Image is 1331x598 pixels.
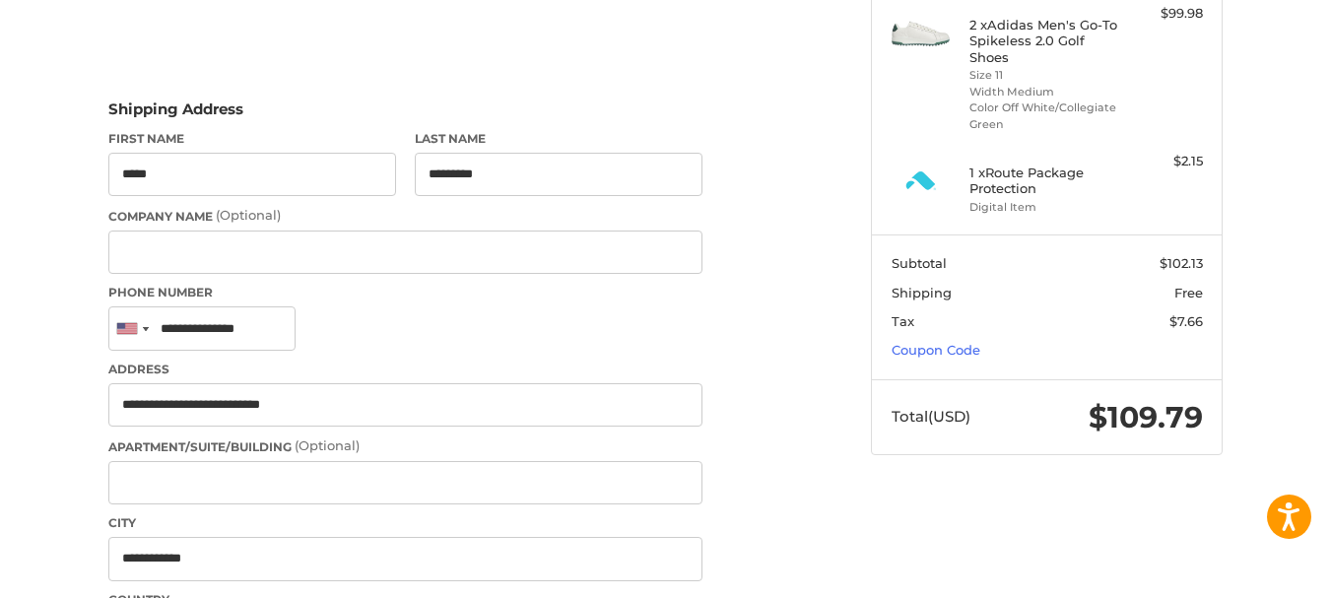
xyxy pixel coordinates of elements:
[969,100,1120,132] li: Color Off White/Collegiate Green
[1089,399,1203,435] span: $109.79
[108,436,702,456] label: Apartment/Suite/Building
[295,437,360,453] small: (Optional)
[108,206,702,226] label: Company Name
[108,514,702,532] label: City
[892,313,914,329] span: Tax
[969,165,1120,197] h4: 1 x Route Package Protection
[969,67,1120,84] li: Size 11
[969,17,1120,65] h4: 2 x Adidas Men's Go-To Spikeless 2.0 Golf Shoes
[109,307,155,350] div: United States: +1
[108,99,243,130] legend: Shipping Address
[1174,285,1203,300] span: Free
[892,407,970,426] span: Total (USD)
[892,285,952,300] span: Shipping
[969,199,1120,216] li: Digital Item
[108,361,702,378] label: Address
[108,130,396,148] label: First Name
[892,342,980,358] a: Coupon Code
[892,255,947,271] span: Subtotal
[969,84,1120,100] li: Width Medium
[1169,313,1203,329] span: $7.66
[1125,152,1203,171] div: $2.15
[1160,255,1203,271] span: $102.13
[108,284,702,301] label: Phone Number
[216,207,281,223] small: (Optional)
[415,130,702,148] label: Last Name
[1125,4,1203,24] div: $99.98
